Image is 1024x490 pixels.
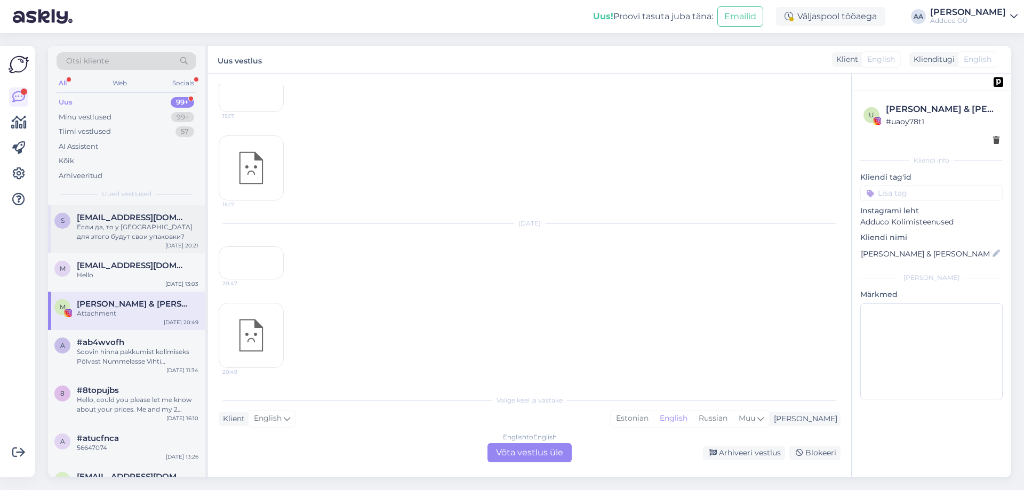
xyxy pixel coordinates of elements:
div: Hello, could you please let me know about your prices. Me and my 2 friends are planning to move f... [77,395,198,414]
span: English [254,413,282,424]
div: [DATE] 20:49 [164,318,198,326]
div: Estonian [611,411,654,427]
div: [DATE] 11:34 [166,366,198,374]
div: Klient [219,413,245,424]
div: [DATE] 16:10 [166,414,198,422]
span: m_elabd@hotmail.com [77,261,188,270]
span: s [61,216,65,224]
span: #atucfnca [77,433,119,443]
span: a [60,437,65,445]
div: Если да, то у [GEOGRAPHIC_DATA] для этого будут свои упаковки? [77,222,198,242]
div: Tiimi vestlused [59,126,111,137]
span: #8topujbs [77,385,119,395]
b: Uus! [593,11,613,21]
div: [PERSON_NAME] & [PERSON_NAME] [886,103,999,116]
input: Lisa nimi [861,248,990,260]
div: [DATE] 13:03 [165,280,198,288]
div: 99+ [171,112,194,123]
span: 20:49 [222,368,262,376]
span: 15:17 [222,112,262,120]
span: stella.einla@berlin.com [77,213,188,222]
span: m [60,264,66,272]
div: All [57,76,69,90]
div: 57 [175,126,194,137]
span: Uued vestlused [102,189,151,199]
div: Blokeeri [789,446,841,460]
div: Kliendi info [860,156,1003,165]
div: [PERSON_NAME] [930,8,1006,17]
p: Instagrami leht [860,205,1003,216]
input: Lisa tag [860,185,1003,201]
div: Klient [832,54,858,65]
div: # uaoy78t1 [886,116,999,127]
div: Hello [77,270,198,280]
span: English [867,54,895,65]
div: Arhiveeritud [59,171,102,181]
p: Adduco Kolimisteenused [860,216,1003,228]
a: [PERSON_NAME]Adduco OÜ [930,8,1018,25]
span: j [61,476,64,484]
span: u [869,111,874,119]
div: Väljaspool tööaega [776,7,885,26]
p: Kliendi tag'id [860,172,1003,183]
div: Uus [59,97,73,108]
p: Märkmed [860,289,1003,300]
div: English [654,411,693,427]
div: 99+ [171,97,194,108]
div: [DATE] [219,219,841,228]
span: Mari-Leen Albers & Meelis Tomson [77,299,188,309]
div: Russian [693,411,733,427]
img: Askly Logo [9,54,29,75]
div: Valige keel ja vastake [219,396,841,405]
img: pd [994,77,1003,87]
span: Otsi kliente [66,55,109,67]
div: Klienditugi [909,54,955,65]
span: 15:17 [222,200,262,208]
div: Proovi tasuta juba täna: [593,10,713,23]
span: jorma.salokanto@kolumbus.fi [77,472,188,481]
span: 8 [60,389,65,397]
div: Socials [170,76,196,90]
div: Soovin hinna pakkumist kolimiseks Põlvast Nummelasse Vihti [PERSON_NAME] [GEOGRAPHIC_DATA]. [77,347,198,366]
div: AI Assistent [59,141,98,152]
div: Võta vestlus üle [487,443,572,462]
div: Web [110,76,129,90]
div: AA [911,9,926,24]
div: Minu vestlused [59,112,111,123]
p: Kliendi nimi [860,232,1003,243]
span: 20:47 [222,279,262,287]
div: 56647074 [77,443,198,453]
span: #ab4wvofh [77,338,124,347]
button: Emailid [717,6,763,27]
span: Muu [739,413,755,423]
div: [DATE] 13:26 [166,453,198,461]
div: Adduco OÜ [930,17,1006,25]
div: Attachment [77,309,198,318]
span: M [60,303,66,311]
div: Kõik [59,156,74,166]
div: Arhiveeri vestlus [703,446,785,460]
label: Uus vestlus [218,52,262,67]
div: [PERSON_NAME] [770,413,837,424]
div: [DATE] 20:21 [165,242,198,250]
span: a [60,341,65,349]
span: English [964,54,991,65]
div: [PERSON_NAME] [860,273,1003,283]
div: English to English [503,432,557,442]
